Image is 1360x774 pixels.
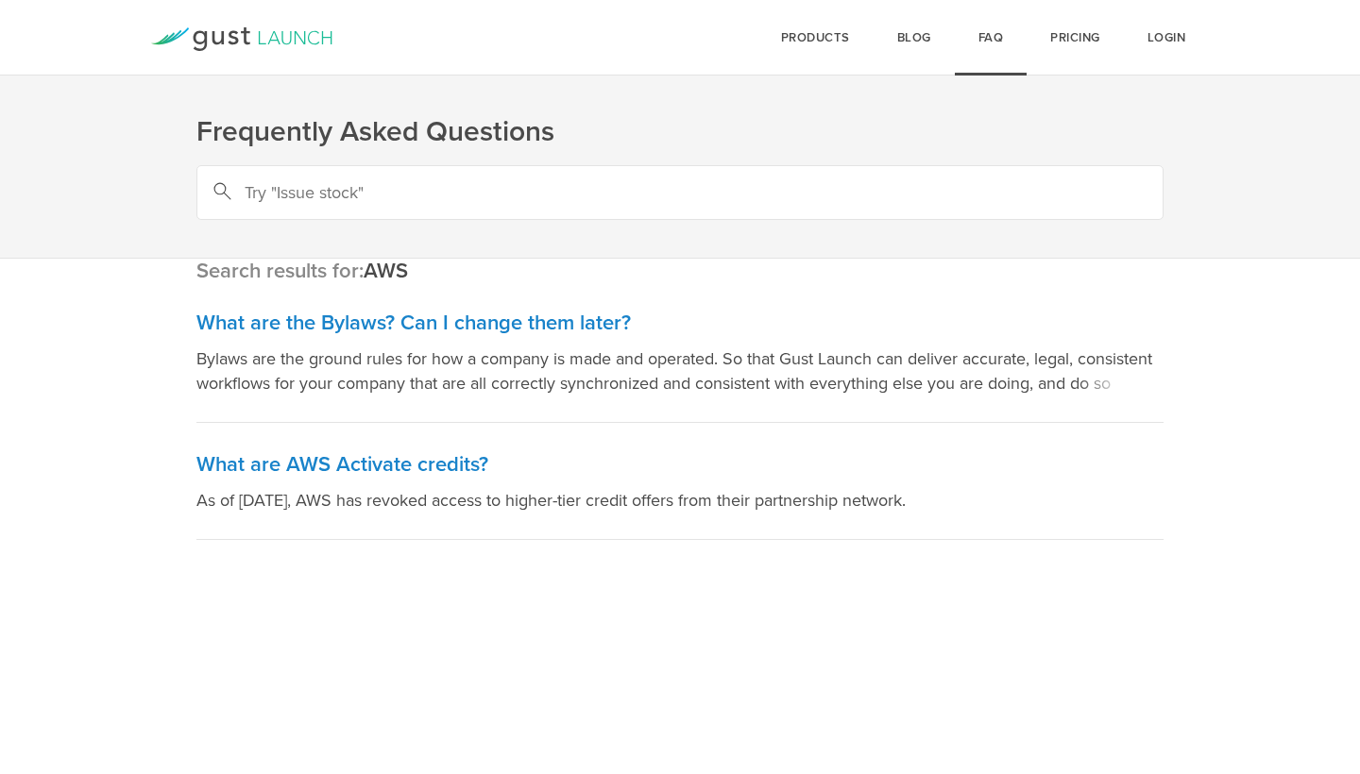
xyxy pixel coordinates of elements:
[196,291,1164,423] a: What are the Bylaws? Can I change them later? Bylaws are the ground rules for how a company is ma...
[196,165,1164,220] input: Try "Issue stock"
[196,451,1164,479] h3: What are AWS Activate credits?
[196,259,1164,283] h3: Search results for:
[196,310,1164,337] h3: What are the Bylaws? Can I change them later?
[364,259,408,283] em: AWS
[196,346,1164,395] p: Bylaws are the ground rules for how a company is made and operated. So that Gust Launch can deliv...
[196,488,1164,513] p: As of [DATE], AWS has revoked access to higher-tier credit offers from their partnership network.
[196,432,1164,540] a: What are AWS Activate credits? As of [DATE], AWS has revoked access to higher-tier credit offers ...
[196,113,1164,151] h1: Frequently Asked Questions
